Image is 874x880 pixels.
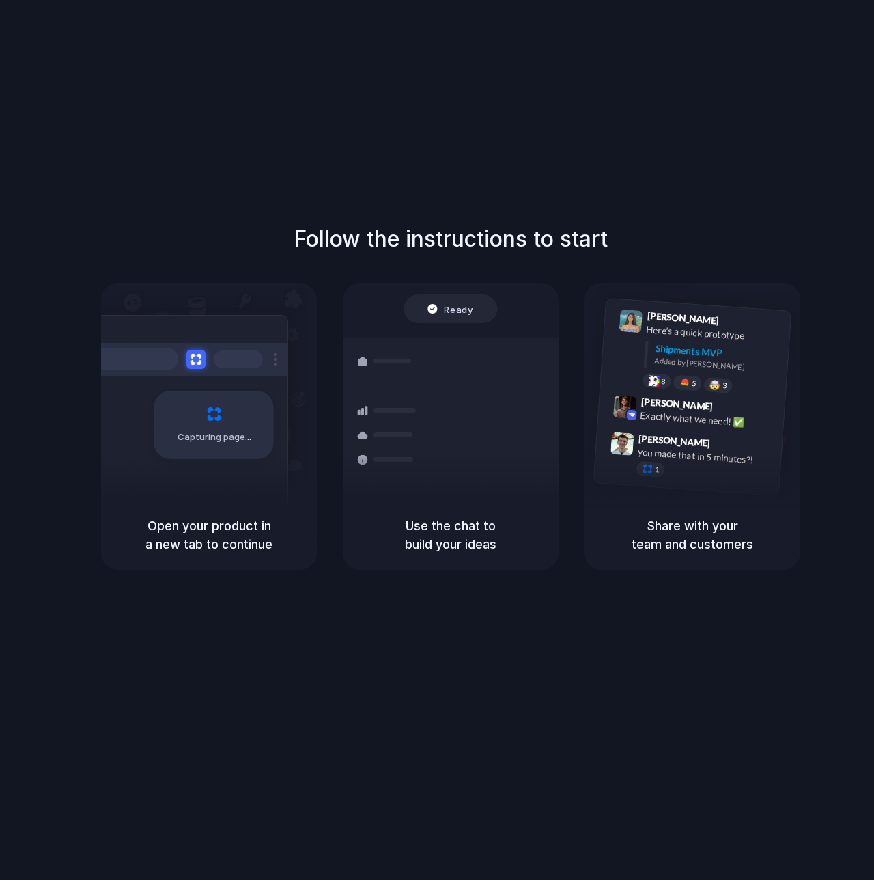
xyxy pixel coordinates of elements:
span: 3 [722,381,727,389]
span: [PERSON_NAME] [640,394,713,413]
div: Added by [PERSON_NAME] [654,355,780,374]
h1: Follow the instructions to start [294,223,608,256]
span: [PERSON_NAME] [638,430,711,450]
span: 9:41 AM [723,314,751,331]
span: 8 [661,377,666,385]
div: Exactly what we need! ✅ [640,408,776,431]
span: 9:47 AM [714,437,742,454]
div: you made that in 5 minutes?! [637,445,774,468]
span: Capturing page [178,430,253,444]
span: [PERSON_NAME] [647,308,719,328]
div: Here's a quick prototype [646,322,783,345]
div: Shipments MVP [655,341,781,363]
h5: Open your product in a new tab to continue [117,517,300,553]
span: Ready [445,302,473,316]
span: 9:42 AM [717,400,745,417]
h5: Share with your team and customers [601,517,784,553]
span: 1 [655,465,660,473]
span: 5 [692,379,696,387]
div: 🤯 [709,380,721,390]
h5: Use the chat to build your ideas [359,517,542,553]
